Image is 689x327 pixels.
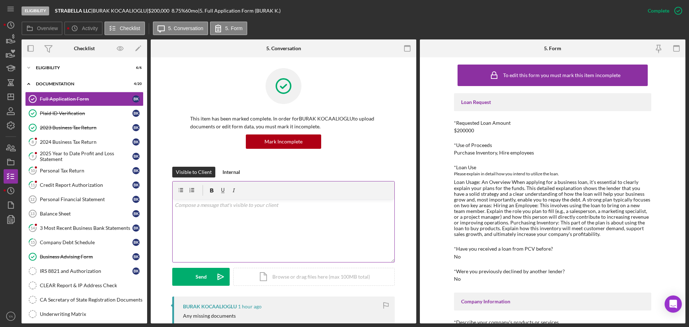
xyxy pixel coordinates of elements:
[648,4,669,18] div: Complete
[104,22,145,35] button: Checklist
[40,297,143,303] div: CA Secretary of State Registration Documents
[132,138,140,146] div: B K
[55,8,91,14] b: STRABELLA LLC
[196,268,207,286] div: Send
[183,304,237,309] div: BURAK KOCAALIOGLU
[40,211,132,217] div: Balance Sheet
[641,4,685,18] button: Complete
[82,25,98,31] label: Activity
[22,22,62,35] button: Overview
[172,268,230,286] button: Send
[132,210,140,217] div: B K
[40,110,132,116] div: Plaid ID Verification
[454,150,534,156] div: Purchase Inventory, Hire employees
[238,304,262,309] time: 2025-09-03 19:44
[176,167,212,177] div: Visible to Client
[454,319,651,325] div: *Describe your company's products or services
[132,224,140,232] div: B K
[132,153,140,160] div: B K
[454,120,651,126] div: *Requested Loan Amount
[454,165,651,170] div: *Loan Use
[93,8,148,14] div: BURAK KOCAALIOGLU |
[454,246,651,252] div: *Have you received a loan from PCV before?
[40,225,132,231] div: 3 Most Recent Business Bank Statements
[183,313,236,319] div: Any missing documents
[25,207,144,221] a: 13Balance SheetBK
[40,240,132,245] div: Company Debt Schedule
[454,269,651,274] div: *Were you previously declined by another lender?
[665,295,682,313] div: Open Intercom Messenger
[503,72,620,78] div: To edit this form you must mark this item incomplete
[40,96,132,102] div: Full Application Form
[172,8,185,14] div: 8.75 %
[25,235,144,250] a: 15Company Debt ScheduleBK
[31,226,35,230] tspan: 14
[120,25,140,31] label: Checklist
[36,82,124,86] div: Documentation
[25,178,144,192] a: 11Credit Report AuthorizationBK
[25,250,144,264] a: Business Advising FormBK
[25,293,144,307] a: CA Secretary of State Registration Documents
[40,254,132,260] div: Business Advising Form
[25,221,144,235] a: 143 Most Recent Business Bank StatementsBK
[74,46,95,51] div: Checklist
[25,135,144,149] a: 82024 Business Tax ReturnBK
[148,8,169,14] span: $200,000
[40,168,132,174] div: Personal Tax Return
[190,115,377,131] p: This item has been marked complete. In order for BURAK KOCAALIOGLU to upload documents or edit fo...
[461,99,644,105] div: Loan Request
[132,181,140,189] div: B K
[40,139,132,145] div: 2024 Business Tax Return
[25,163,144,178] a: 10Personal Tax ReturnBK
[31,183,35,187] tspan: 11
[454,254,461,260] div: No
[55,8,93,14] div: |
[40,283,143,288] div: CLEAR Report & IP Address Check
[172,167,215,177] button: Visible to Client
[264,134,303,149] div: Mark Incomplete
[25,192,144,207] a: 12Personal Financial StatementBK
[25,92,144,106] a: Full Application FormBK
[25,264,144,278] a: IRS 8821 and AuthorizationBK
[454,170,651,177] div: Please explain in detail how you intend to utilize the loan.
[132,110,140,117] div: B K
[40,151,132,162] div: 2025 Year to Date Profit and Loss Statement
[222,167,240,177] div: Internal
[198,8,281,14] div: | 5. Full Application Form (BURAK K.)
[30,197,34,202] tspan: 12
[25,149,144,163] a: 92025 Year to Date Profit and Loss StatementBK
[461,299,644,304] div: Company Information
[36,66,124,70] div: Eligibility
[64,22,102,35] button: Activity
[32,154,34,158] tspan: 9
[132,267,140,275] div: B K
[40,182,132,188] div: Credit Report Authorization
[132,95,140,103] div: B K
[37,25,58,31] label: Overview
[25,278,144,293] a: CLEAR Report & IP Address Check
[129,66,142,70] div: 6 / 6
[266,46,301,51] div: 5. Conversation
[40,125,132,131] div: 2023 Business Tax Return
[25,106,144,120] a: Plaid ID VerificationBK
[25,120,144,135] a: 2023 Business Tax ReturnBK
[132,253,140,260] div: B K
[168,25,203,31] label: 5. Conversation
[22,6,49,15] div: Eligibility
[132,196,140,203] div: B K
[9,314,13,318] text: YA
[454,142,651,148] div: *Use of Proceeds
[225,25,243,31] label: 5. Form
[246,134,321,149] button: Mark Incomplete
[31,168,35,173] tspan: 10
[454,179,651,237] div: Loan Usage: An Overview When applying for a business loan, it's essential to clearly explain your...
[210,22,247,35] button: 5. Form
[454,276,461,282] div: No
[132,239,140,246] div: B K
[544,46,561,51] div: 5. Form
[31,240,35,245] tspan: 15
[40,268,132,274] div: IRS 8821 and Authorization
[32,139,34,144] tspan: 8
[129,82,142,86] div: 4 / 20
[185,8,198,14] div: 60 mo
